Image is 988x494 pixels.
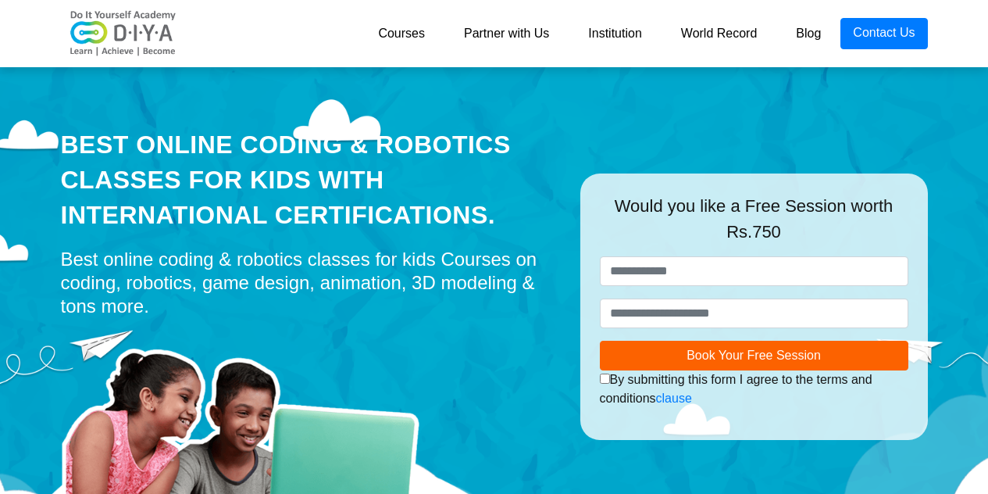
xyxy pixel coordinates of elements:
div: Best Online Coding & Robotics Classes for kids with International Certifications. [61,127,557,232]
a: Institution [569,18,661,49]
span: Book Your Free Session [687,349,821,362]
img: logo-v2.png [61,10,186,57]
div: By submitting this form I agree to the terms and conditions [600,370,908,408]
button: Book Your Free Session [600,341,908,370]
a: Partner with Us [444,18,569,49]
a: Blog [776,18,840,49]
div: Would you like a Free Session worth Rs.750 [600,193,908,256]
a: Courses [358,18,444,49]
div: Best online coding & robotics classes for kids Courses on coding, robotics, game design, animatio... [61,248,557,318]
a: World Record [662,18,777,49]
a: Contact Us [840,18,927,49]
a: clause [656,392,692,405]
